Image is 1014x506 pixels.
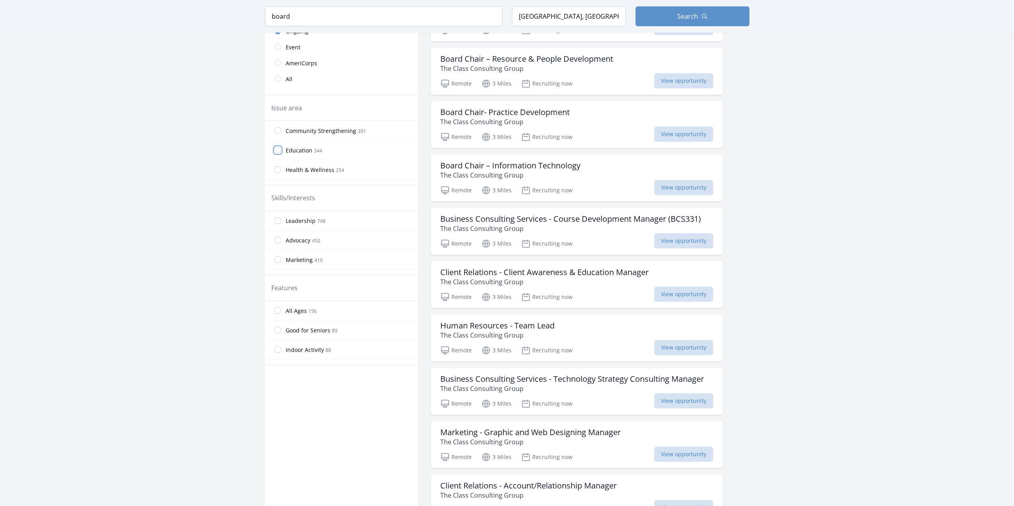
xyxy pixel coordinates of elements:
p: Remote [440,239,472,248]
span: 88 [326,347,331,354]
span: Community Strengthening [286,127,356,135]
p: 3 Miles [481,132,512,142]
input: Leadership 798 [275,217,281,224]
span: Good for Seniors [286,326,330,334]
p: Remote [440,399,472,408]
legend: Issue area [271,103,302,113]
a: Event [265,39,418,55]
span: View opportunity [654,73,713,88]
p: 3 Miles [481,292,512,302]
p: Recruiting now [521,239,573,248]
legend: Skills/Interests [271,193,315,203]
span: Health & Wellness [286,166,334,174]
span: View opportunity [654,340,713,355]
h3: Marketing - Graphic and Web Designing Manager [440,428,621,437]
p: Remote [440,132,472,142]
span: All Ages [286,307,307,315]
p: Remote [440,292,472,302]
input: Marketing 410 [275,256,281,263]
p: Recruiting now [521,452,573,462]
span: View opportunity [654,127,713,142]
a: Board Chair – Resource & People Development The Class Consulting Group Remote 3 Miles Recruiting ... [431,48,723,95]
span: AmeriCorps [286,59,317,67]
span: Advocacy [286,236,310,244]
span: 452 [312,237,320,244]
h3: Business Consulting Services - Technology Strategy Consulting Manager [440,374,704,384]
input: Advocacy 452 [275,237,281,243]
input: Location [512,6,626,26]
p: Recruiting now [521,132,573,142]
span: Leadership [286,217,316,225]
h3: Client Relations - Account/Relationship Manager [440,481,617,490]
a: Business Consulting Services - Course Development Manager (BCS331) The Class Consulting Group Rem... [431,208,723,255]
a: Board Chair- Practice Development The Class Consulting Group Remote 3 Miles Recruiting now View o... [431,101,723,148]
span: View opportunity [654,287,713,302]
span: Marketing [286,256,313,264]
p: 3 Miles [481,79,512,88]
a: Marketing - Graphic and Web Designing Manager The Class Consulting Group Remote 3 Miles Recruitin... [431,421,723,468]
h3: Human Resources - Team Lead [440,321,555,330]
p: The Class Consulting Group [440,437,621,447]
span: All [286,75,292,83]
h3: Business Consulting Services - Course Development Manager (BCS331) [440,214,701,224]
legend: Features [271,283,298,293]
a: Client Relations - Client Awareness & Education Manager The Class Consulting Group Remote 3 Miles... [431,261,723,308]
p: 3 Miles [481,346,512,355]
input: Indoor Activity 88 [275,346,281,353]
p: The Class Consulting Group [440,490,617,500]
p: The Class Consulting Group [440,224,701,233]
p: Remote [440,79,472,88]
p: Recruiting now [521,292,573,302]
span: View opportunity [654,447,713,462]
p: The Class Consulting Group [440,277,649,287]
p: 3 Miles [481,452,512,462]
input: Health & Wellness 254 [275,166,281,173]
a: Board Chair – Information Technology The Class Consulting Group Remote 3 Miles Recruiting now Vie... [431,154,723,201]
span: Event [286,43,300,51]
span: 391 [358,128,366,135]
p: Remote [440,346,472,355]
a: All [265,71,418,87]
h3: Board Chair – Information Technology [440,161,581,170]
h3: Client Relations - Client Awareness & Education Manager [440,268,649,277]
input: Keyword [265,6,502,26]
span: Search [677,12,698,21]
span: 410 [314,257,323,264]
p: The Class Consulting Group [440,330,555,340]
input: Community Strengthening 391 [275,127,281,134]
button: Search [635,6,749,26]
p: Recruiting now [521,79,573,88]
span: View opportunity [654,180,713,195]
p: Remote [440,452,472,462]
p: 3 Miles [481,239,512,248]
a: Human Resources - Team Lead The Class Consulting Group Remote 3 Miles Recruiting now View opportu... [431,315,723,361]
p: The Class Consulting Group [440,170,581,180]
span: Education [286,147,312,154]
span: Indoor Activity [286,346,324,354]
input: Good for Seniors 89 [275,327,281,333]
input: Education 344 [275,147,281,153]
span: 798 [317,218,326,225]
p: Recruiting now [521,346,573,355]
p: 3 Miles [481,186,512,195]
a: AmeriCorps [265,55,418,71]
span: View opportunity [654,233,713,248]
span: 89 [332,327,337,334]
span: 254 [336,167,344,174]
input: All Ages 156 [275,307,281,314]
p: The Class Consulting Group [440,384,704,393]
span: 344 [314,147,322,154]
p: Recruiting now [521,399,573,408]
p: The Class Consulting Group [440,64,613,73]
a: Business Consulting Services - Technology Strategy Consulting Manager The Class Consulting Group ... [431,368,723,415]
p: 3 Miles [481,399,512,408]
span: 156 [308,308,317,315]
p: Recruiting now [521,186,573,195]
p: Remote [440,186,472,195]
h3: Board Chair- Practice Development [440,107,570,117]
span: View opportunity [654,393,713,408]
p: The Class Consulting Group [440,117,570,127]
h3: Board Chair – Resource & People Development [440,54,613,64]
